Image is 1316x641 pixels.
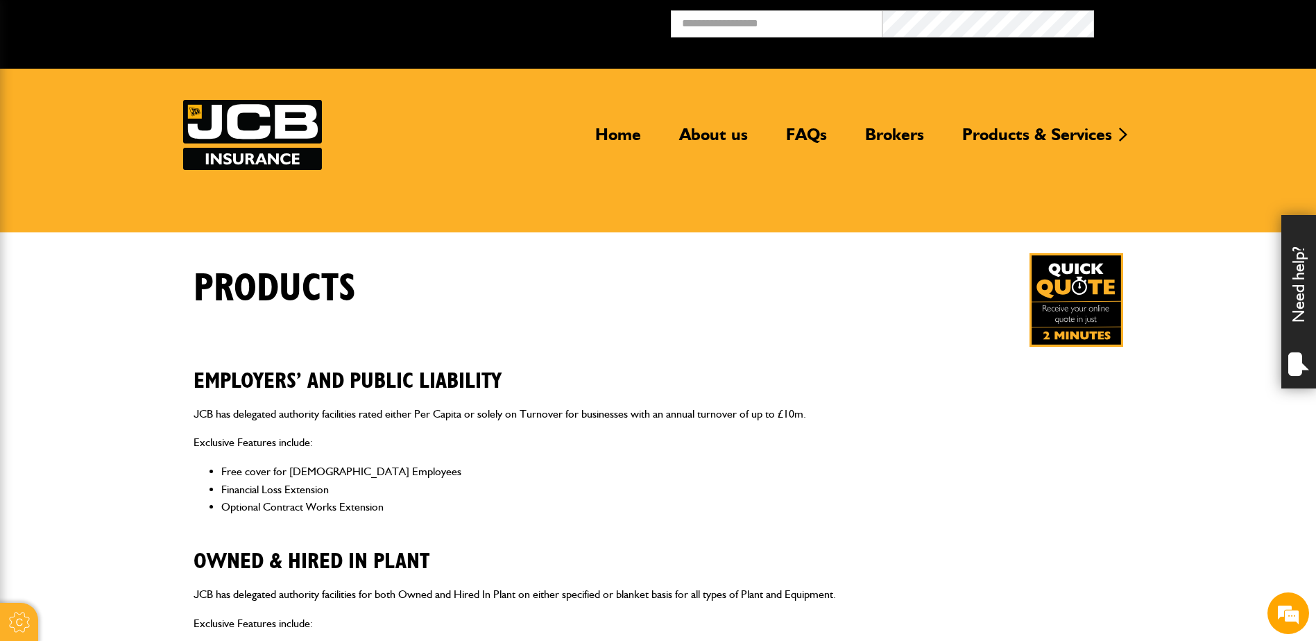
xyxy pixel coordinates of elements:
[669,124,758,156] a: About us
[1094,10,1306,32] button: Broker Login
[952,124,1122,156] a: Products & Services
[221,498,1123,516] li: Optional Contract Works Extension
[1029,253,1123,347] img: Quick Quote
[221,481,1123,499] li: Financial Loss Extension
[194,527,1123,574] h2: Owned & Hired In Plant
[1281,215,1316,388] div: Need help?
[194,266,356,312] h1: Products
[221,463,1123,481] li: Free cover for [DEMOGRAPHIC_DATA] Employees
[194,434,1123,452] p: Exclusive Features include:
[585,124,651,156] a: Home
[1029,253,1123,347] a: Get your insurance quote in just 2-minutes
[855,124,934,156] a: Brokers
[194,347,1123,394] h2: Employers’ and Public Liability
[194,586,1123,604] p: JCB has delegated authority facilities for both Owned and Hired In Plant on either specified or b...
[194,405,1123,423] p: JCB has delegated authority facilities rated either Per Capita or solely on Turnover for business...
[776,124,837,156] a: FAQs
[194,615,1123,633] p: Exclusive Features include:
[183,100,322,170] a: JCB Insurance Services
[183,100,322,170] img: JCB Insurance Services logo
